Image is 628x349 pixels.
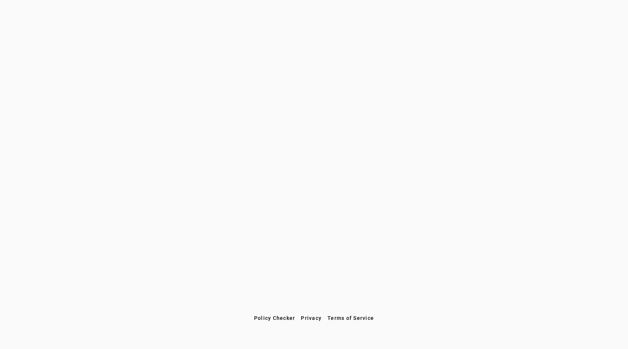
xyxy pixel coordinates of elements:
span: Policy Checker [254,315,295,321]
button: Privacy [298,311,325,325]
span: Privacy [301,315,322,321]
span: Terms of Service [327,315,374,321]
button: Terms of Service [325,311,377,325]
button: Policy Checker [251,311,298,325]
